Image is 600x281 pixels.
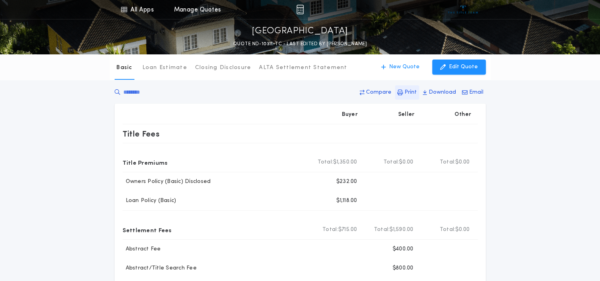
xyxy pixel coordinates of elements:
[233,40,367,48] p: QUOTE ND-10311-TC - LAST EDITED BY [PERSON_NAME]
[469,89,483,96] p: Email
[252,25,348,38] p: [GEOGRAPHIC_DATA]
[123,178,211,186] p: Owners Policy (Basic) Disclosed
[123,223,172,236] p: Settlement Fees
[440,226,456,234] b: Total:
[389,63,420,71] p: New Quote
[342,111,358,119] p: Buyer
[296,5,304,14] img: img
[374,226,390,234] b: Total:
[195,64,251,72] p: Closing Disclosure
[454,111,471,119] p: Other
[123,264,197,272] p: Abstract/Title Search Fee
[259,64,347,72] p: ALTA Settlement Statement
[142,64,187,72] p: Loan Estimate
[366,89,391,96] p: Compare
[448,6,478,13] img: vs-icon
[460,85,486,100] button: Email
[395,85,419,100] button: Print
[389,226,413,234] span: $1,590.00
[123,156,168,169] p: Title Premiums
[123,197,176,205] p: Loan Policy (Basic)
[123,245,161,253] p: Abstract Fee
[455,226,470,234] span: $0.00
[432,60,486,75] button: Edit Quote
[429,89,456,96] p: Download
[336,197,357,205] p: $1,118.00
[398,111,415,119] p: Seller
[123,127,160,140] p: Title Fees
[455,158,470,166] span: $0.00
[338,226,357,234] span: $715.00
[440,158,456,166] b: Total:
[399,158,413,166] span: $0.00
[393,245,414,253] p: $400.00
[404,89,417,96] p: Print
[393,264,414,272] p: $800.00
[336,178,357,186] p: $232.00
[383,158,399,166] b: Total:
[322,226,338,234] b: Total:
[116,64,132,72] p: Basic
[373,60,427,75] button: New Quote
[420,85,458,100] button: Download
[333,158,357,166] span: $1,350.00
[318,158,334,166] b: Total:
[449,63,478,71] p: Edit Quote
[357,85,394,100] button: Compare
